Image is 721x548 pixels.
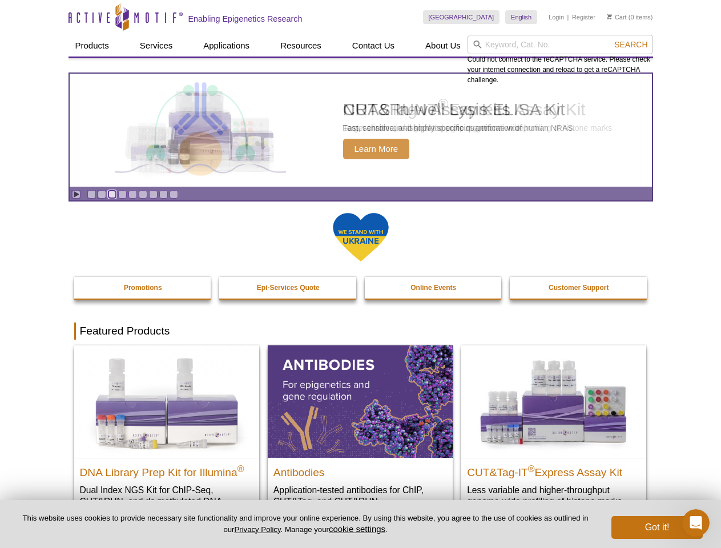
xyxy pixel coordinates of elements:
a: Go to slide 8 [159,190,168,199]
a: Cart [607,13,627,21]
img: We Stand With Ukraine [332,212,389,263]
a: Register [572,13,595,21]
a: DNA Library Prep Kit for Illumina DNA Library Prep Kit for Illumina® Dual Index NGS Kit for ChIP-... [74,345,259,530]
a: Online Events [365,277,503,299]
a: Go to slide 1 [87,190,96,199]
a: Go to slide 6 [139,190,147,199]
a: All Antibodies Antibodies Application-tested antibodies for ChIP, CUT&Tag, and CUT&RUN. [268,345,453,518]
strong: Online Events [410,284,456,292]
a: Epi-Services Quote [219,277,357,299]
a: Go to slide 4 [118,190,127,199]
p: Less variable and higher-throughput genome-wide profiling of histone marks​. [467,484,641,507]
a: Login [549,13,564,21]
img: CUT&Tag-IT® Express Assay Kit [461,345,646,457]
a: Resources [273,35,328,57]
p: This website uses cookies to provide necessary site functionality and improve your online experie... [18,513,593,535]
sup: ® [528,464,535,473]
a: Products [69,35,116,57]
li: (0 items) [607,10,653,24]
input: Keyword, Cat. No. [468,35,653,54]
iframe: Intercom live chat [682,509,710,537]
p: Application-tested antibodies for ChIP, CUT&Tag, and CUT&RUN. [273,484,447,507]
h2: Antibodies [273,461,447,478]
img: Your Cart [607,14,612,19]
strong: Promotions [124,284,162,292]
h2: Enabling Epigenetics Research [188,14,303,24]
a: Go to slide 9 [170,190,178,199]
p: Dual Index NGS Kit for ChIP-Seq, CUT&RUN, and ds methylated DNA assays. [80,484,253,519]
a: Go to slide 3 [108,190,116,199]
a: Go to slide 5 [128,190,137,199]
h2: DNA Library Prep Kit for Illumina [80,461,253,478]
span: Search [614,40,647,49]
div: Could not connect to the reCAPTCHA service. Please check your internet connection and reload to g... [468,35,653,85]
a: Toggle autoplay [72,190,80,199]
strong: Epi-Services Quote [257,284,320,292]
button: Got it! [611,516,703,539]
a: Go to slide 7 [149,190,158,199]
h2: CUT&Tag-IT Express Assay Kit [467,461,641,478]
a: Applications [196,35,256,57]
a: Promotions [74,277,212,299]
a: Services [133,35,180,57]
h2: Featured Products [74,323,647,340]
a: Customer Support [510,277,648,299]
li: | [567,10,569,24]
button: Search [611,39,651,50]
img: DNA Library Prep Kit for Illumina [74,345,259,457]
a: [GEOGRAPHIC_DATA] [423,10,500,24]
a: About Us [418,35,468,57]
a: CUT&Tag-IT® Express Assay Kit CUT&Tag-IT®Express Assay Kit Less variable and higher-throughput ge... [461,345,646,518]
a: Privacy Policy [234,525,280,534]
sup: ® [237,464,244,473]
a: English [505,10,537,24]
a: Go to slide 2 [98,190,106,199]
button: cookie settings [329,524,385,534]
img: All Antibodies [268,345,453,457]
a: Contact Us [345,35,401,57]
strong: Customer Support [549,284,609,292]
